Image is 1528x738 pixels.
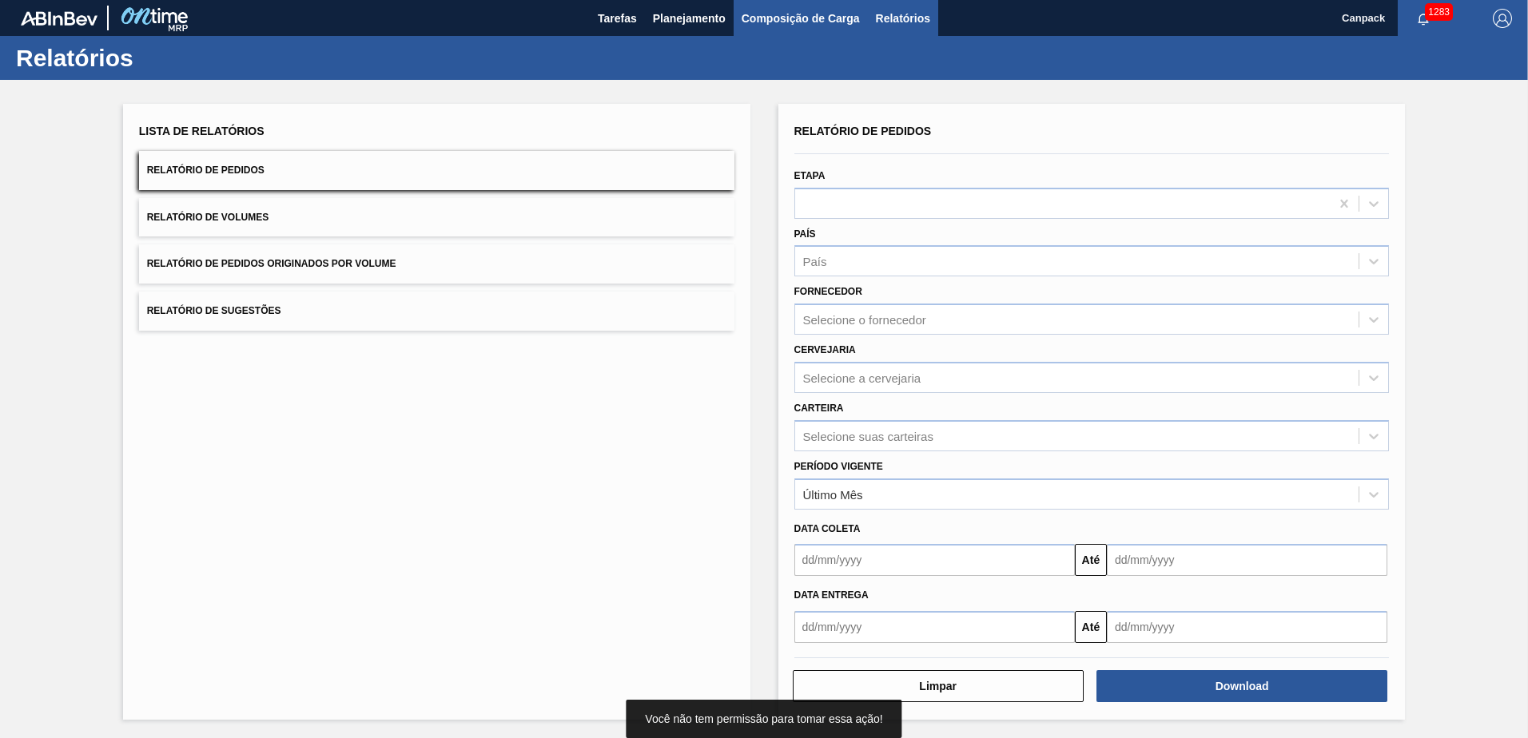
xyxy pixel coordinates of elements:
[139,292,734,331] button: Relatório de Sugestões
[794,589,869,601] span: Data Entrega
[793,670,1084,702] button: Limpar
[794,523,861,534] span: Data coleta
[147,165,265,176] span: Relatório de Pedidos
[794,461,883,472] label: Período Vigente
[598,9,637,28] span: Tarefas
[794,125,932,137] span: Relatório de Pedidos
[794,544,1075,576] input: dd/mm/yyyy
[653,9,726,28] span: Planejamento
[139,244,734,284] button: Relatório de Pedidos Originados por Volume
[794,403,844,414] label: Carteira
[794,228,816,240] label: País
[794,611,1075,643] input: dd/mm/yyyy
[1075,544,1107,576] button: Até
[794,286,862,297] label: Fornecedor
[21,11,97,26] img: TNhmsLtSVTkK8tSr43FrP2fwEKptu5GPRR3wAAAABJRU5ErkJggg==
[803,371,921,384] div: Selecione a cervejaria
[147,305,281,316] span: Relatório de Sugestões
[147,258,396,269] span: Relatório de Pedidos Originados por Volume
[645,712,882,725] span: Você não tem permissão para tomar essa ação!
[876,9,930,28] span: Relatórios
[742,9,860,28] span: Composição de Carga
[1107,544,1387,576] input: dd/mm/yyyy
[803,429,933,442] div: Selecione suas carteiras
[139,125,265,137] span: Lista de Relatórios
[1096,670,1387,702] button: Download
[147,212,269,223] span: Relatório de Volumes
[803,255,827,268] div: País
[1425,3,1453,21] span: 1283
[1493,9,1512,28] img: Logout
[1075,611,1107,643] button: Até
[1398,7,1449,30] button: Notificações
[139,198,734,237] button: Relatório de Volumes
[16,49,300,67] h1: Relatórios
[794,344,856,355] label: Cervejaria
[1107,611,1387,643] input: dd/mm/yyyy
[794,170,826,181] label: Etapa
[139,151,734,190] button: Relatório de Pedidos
[803,313,926,327] div: Selecione o fornecedor
[803,487,863,501] div: Último Mês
